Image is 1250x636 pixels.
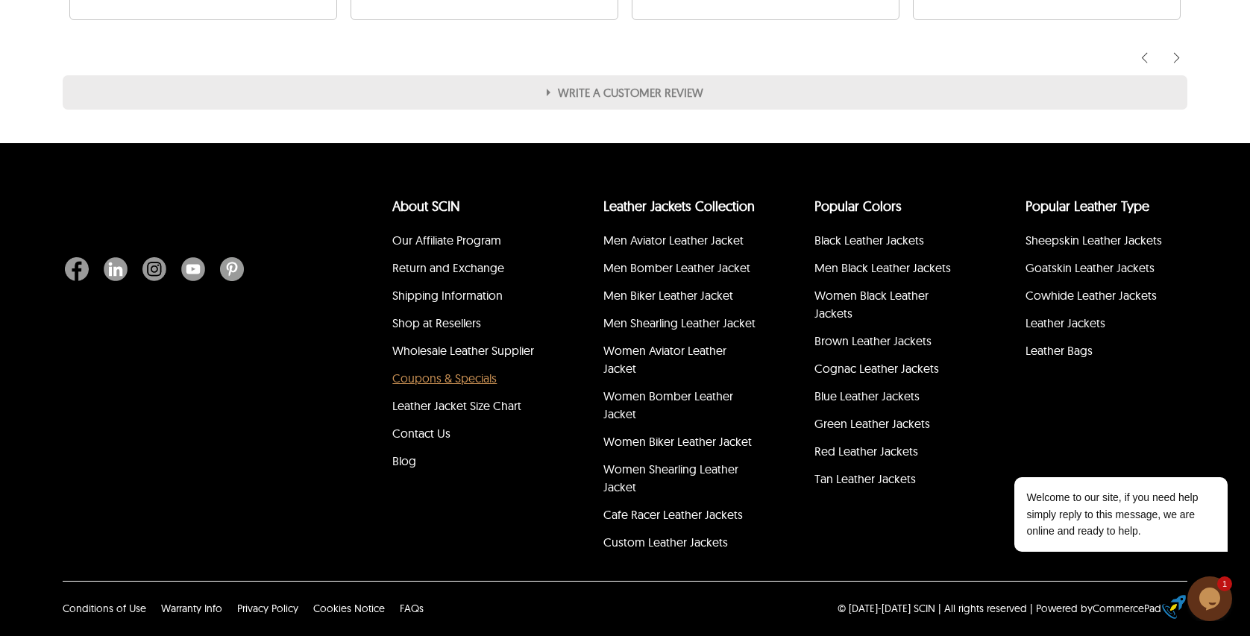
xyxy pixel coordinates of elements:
li: Blog [390,450,547,477]
li: Red Leather Jackets [812,440,969,467]
a: Sheepskin Leather Jackets [1026,233,1162,248]
a: eCommerce builder by CommercePad [1165,595,1186,623]
img: eCommerce builder by CommercePad [1162,595,1186,619]
a: Green Leather Jackets [814,416,930,431]
a: Tan Leather Jackets [814,471,916,486]
a: Youtube [174,257,213,281]
a: Shipping Information [392,288,503,303]
a: Conditions of Use [63,602,146,615]
a: Cookies Notice [313,602,385,615]
li: Coupons & Specials [390,367,547,394]
a: Cafe Racer Leather Jackets [603,507,743,522]
a: Goatskin Leather Jackets [1026,260,1155,275]
a: Popular Leather Type [1026,198,1149,215]
li: Cowhide Leather Jackets [1023,284,1180,312]
li: Men Shearling Leather Jacket [601,312,758,339]
a: Shop at Resellers [392,315,481,330]
li: Sheepskin Leather Jackets [1023,229,1180,256]
a: popular leather jacket colors [814,198,902,215]
a: Women Shearling Leather Jacket [603,462,738,494]
li: Blue Leather Jackets [812,385,969,412]
li: Women Aviator Leather Jacket [601,339,758,385]
a: Women Biker Leather Jacket [603,434,752,449]
img: Linkedin [104,257,128,281]
a: Cowhide Leather Jackets [1026,288,1157,303]
a: Men Shearling Leather Jacket [603,315,756,330]
li: Brown Leather Jackets [812,330,969,357]
li: Cafe Racer Leather Jackets [601,503,758,531]
li: Green Leather Jackets [812,412,969,440]
a: Cognac Leather Jackets [814,361,939,376]
img: Youtube [181,257,205,281]
a: Women Aviator Leather Jacket [603,343,726,376]
a: Red Leather Jackets [814,444,918,459]
li: Women Bomber Leather Jacket [601,385,758,430]
a: About SCIN [392,198,460,215]
iframe: chat widget [1187,576,1235,621]
li: Leather Jackets [1023,312,1180,339]
label: Write A customer review [63,75,1187,110]
li: Men Bomber Leather Jacket [601,256,758,284]
img: Instagram [142,257,166,281]
a: Return and Exchange [392,260,504,275]
a: Warranty Info [161,602,222,615]
li: Men Black Leather Jackets [812,256,969,284]
li: Return and Exchange [390,256,547,284]
a: Facebook [65,257,96,281]
a: Our Affiliate Program [392,233,501,248]
a: Wholesale Leather Supplier [392,343,534,358]
img: sprite-icon [1138,51,1150,66]
li: Leather Bags [1023,339,1180,367]
div: forward Arrow [1170,51,1187,65]
a: CommercePad [1093,602,1161,615]
div: Back Arrow [1138,51,1155,65]
a: Women Bomber Leather Jacket [603,388,733,421]
img: Facebook [65,257,89,281]
a: Coupons & Specials [392,371,497,385]
li: Women Black Leather Jackets [812,284,969,330]
a: Blue Leather Jackets [814,388,920,403]
img: sprite-icon [1170,51,1182,66]
li: Women Biker Leather Jacket [601,430,758,458]
a: Instagram [135,257,174,281]
li: Our Affiliate Program [390,229,547,256]
a: Women Black Leather Jackets [814,288,929,321]
p: © [DATE]-[DATE] SCIN | All rights reserved [838,601,1027,616]
div: Powered by [1036,601,1161,616]
a: Privacy Policy [237,602,298,615]
a: Men Bomber Leather Jacket [603,260,750,275]
a: Leather Jacket Size Chart [392,398,521,413]
a: Custom Leather Jackets [603,535,728,550]
li: Wholesale Leather Supplier [390,339,547,367]
li: Cognac Leather Jackets [812,357,969,385]
li: Goatskin Leather Jackets [1023,256,1180,284]
a: Leather Jackets Collection [603,198,755,215]
a: Men Black Leather Jackets [814,260,951,275]
a: Black Leather Jackets [814,233,924,248]
a: Men Aviator Leather Jacket [603,233,744,248]
li: Tan Leather Jackets [812,467,969,495]
li: Men Biker Leather Jacket [601,284,758,312]
li: Custom Leather Jackets [601,531,758,558]
a: Blog [392,453,416,468]
div: | [1030,601,1033,616]
li: Black Leather Jackets [812,229,969,256]
li: Leather Jacket Size Chart [390,394,547,422]
a: Linkedin [96,257,135,281]
a: Pinterest [213,257,244,281]
a: FAQs [400,602,424,615]
li: Contact Us [390,422,547,450]
li: Women Shearling Leather Jacket [601,458,758,503]
li: Shop at Resellers [390,312,547,339]
a: Leather Jackets [1026,315,1105,330]
iframe: chat widget [967,342,1235,569]
a: Brown Leather Jackets [814,333,932,348]
img: Pinterest [220,257,244,281]
li: Shipping Information [390,284,547,312]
